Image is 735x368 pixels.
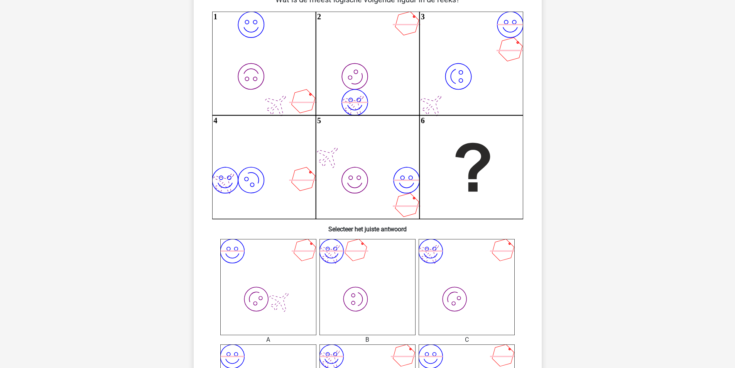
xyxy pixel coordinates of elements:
text: 3 [421,12,424,21]
text: 2 [317,12,321,21]
div: B [314,335,421,344]
text: 1 [213,12,217,21]
div: A [215,335,322,344]
text: 6 [421,116,424,125]
div: C [413,335,520,344]
text: 5 [317,116,321,125]
text: 4 [213,116,217,125]
h6: Selecteer het juiste antwoord [206,219,529,233]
